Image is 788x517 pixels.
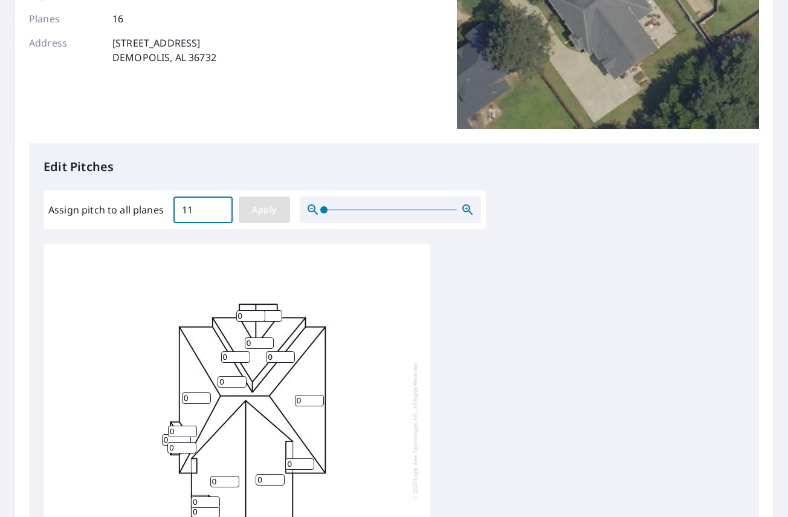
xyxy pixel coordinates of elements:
label: Assign pitch to all planes [48,203,164,217]
input: 00.0 [173,193,233,227]
p: Planes [29,11,102,26]
button: Apply [239,197,290,223]
p: Address [29,36,102,65]
span: Apply [248,203,280,218]
p: 16 [112,11,123,26]
p: Edit Pitches [44,158,744,176]
p: [STREET_ADDRESS] DEMOPOLIS, AL 36732 [112,36,216,65]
